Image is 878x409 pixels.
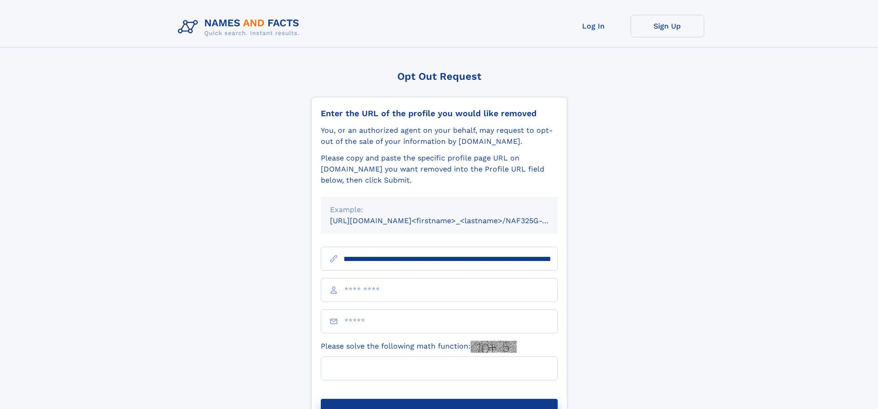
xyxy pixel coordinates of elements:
[330,216,575,225] small: [URL][DOMAIN_NAME]<firstname>_<lastname>/NAF325G-xxxxxxxx
[174,15,307,40] img: Logo Names and Facts
[330,204,548,215] div: Example:
[557,15,631,37] a: Log In
[321,108,558,119] div: Enter the URL of the profile you would like removed
[631,15,704,37] a: Sign Up
[321,153,558,186] div: Please copy and paste the specific profile page URL on [DOMAIN_NAME] you want removed into the Pr...
[321,125,558,147] div: You, or an authorized agent on your behalf, may request to opt-out of the sale of your informatio...
[321,341,517,353] label: Please solve the following math function:
[311,71,567,82] div: Opt Out Request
